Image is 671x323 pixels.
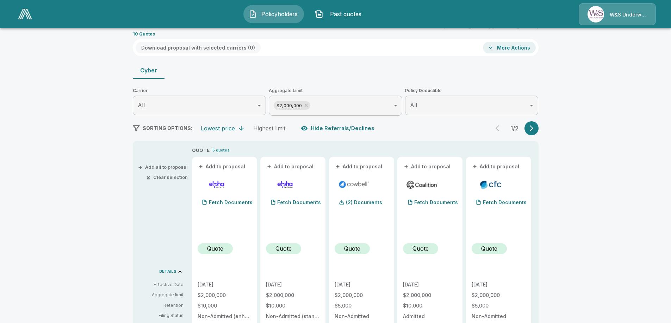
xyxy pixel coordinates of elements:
img: AA Logo [18,9,32,19]
p: Non-Admitted (standard) [266,314,320,319]
span: + [267,164,271,169]
span: × [146,175,150,180]
p: $5,000 [472,303,526,308]
p: Fetch Documents [209,200,253,205]
button: ×Clear selection [148,175,188,180]
p: Non-Admitted (enhanced) [198,314,251,319]
p: $5,000 [335,303,389,308]
p: Effective Date [138,282,184,288]
img: cowbellp250 [337,179,370,190]
p: 5 quotes [212,147,230,153]
span: Policy Deductible [405,87,539,94]
p: Quote [481,244,497,253]
span: + [404,164,408,169]
span: + [138,165,142,169]
p: Quote [207,244,223,253]
span: SORTING OPTIONS: [143,125,192,131]
p: [DATE] [266,282,320,287]
button: More Actions [483,42,536,53]
p: Fetch Documents [277,200,321,205]
div: $2,000,000 [274,101,310,110]
img: elphacyberstandard [269,179,302,190]
button: Policyholders IconPolicyholders [243,5,304,23]
button: +Add all to proposal [139,165,188,169]
p: $10,000 [198,303,251,308]
span: Policyholders [260,10,299,18]
img: cfccyber [474,179,507,190]
img: elphacyberenhanced [200,179,233,190]
div: Lowest price [201,125,235,132]
span: + [199,164,203,169]
p: Admitted [403,314,457,319]
p: Filing Status [138,312,184,319]
p: (2) Documents [346,200,382,205]
p: [PERSON_NAME] [PERSON_NAME] [443,23,539,28]
div: Highest limit [253,125,285,132]
p: $2,000,000 [472,293,526,298]
span: Aggregate Limit [269,87,402,94]
p: $10,000 [403,303,457,308]
button: +Add to proposal [403,163,452,170]
p: $2,000,000 [335,293,389,298]
button: Download proposal with selected carriers (0) [136,42,261,53]
p: Aggregate limit [138,292,184,298]
img: Past quotes Icon [315,10,323,18]
p: Quote [344,244,360,253]
p: Quote [412,244,429,253]
button: Past quotes IconPast quotes [310,5,370,23]
p: QUOTE [192,147,210,154]
p: $10,000 [266,303,320,308]
span: $2,000,000 [274,102,305,110]
button: Cyber [133,62,164,79]
p: 10 Quotes [133,32,155,36]
button: +Add to proposal [266,163,315,170]
p: [DATE] [472,282,526,287]
p: [DATE] [335,282,389,287]
button: +Add to proposal [335,163,384,170]
p: Fetch Documents [483,200,527,205]
button: +Add to proposal [472,163,521,170]
p: 1 / 2 [508,125,522,131]
span: + [473,164,477,169]
p: Quote [275,244,292,253]
p: Fetch Documents [414,200,458,205]
img: Policyholders Icon [249,10,257,18]
span: + [336,164,340,169]
span: Carrier [133,87,266,94]
img: coalitioncyberadmitted [406,179,439,190]
p: Retention [138,302,184,309]
p: Non-Admitted [335,314,389,319]
span: Past quotes [326,10,365,18]
button: +Add to proposal [198,163,247,170]
span: All [410,102,417,109]
p: $2,000,000 [403,293,457,298]
p: $2,000,000 [198,293,251,298]
p: Non-Admitted [472,314,526,319]
p: [DATE] [198,282,251,287]
button: Hide Referrals/Declines [299,122,377,135]
p: $2,000,000 [266,293,320,298]
span: All [138,102,145,109]
p: DETAILS [159,270,176,273]
p: [DATE] [403,282,457,287]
